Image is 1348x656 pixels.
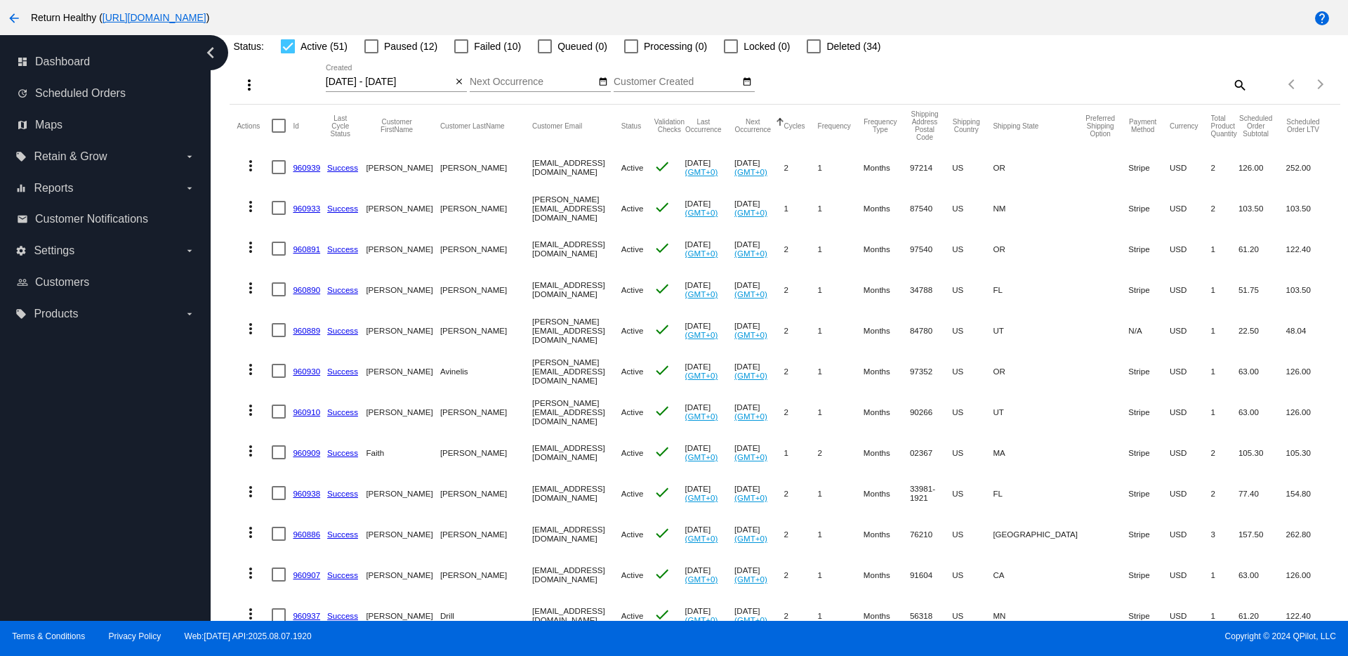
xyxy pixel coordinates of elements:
mat-icon: more_vert [242,605,259,622]
mat-cell: [DATE] [685,350,734,391]
mat-cell: [PERSON_NAME] [366,269,440,310]
button: Change sorting for Status [621,122,641,130]
a: (GMT+0) [734,452,767,461]
mat-cell: Months [864,269,910,310]
mat-cell: 48.04 [1286,310,1333,350]
a: Success [327,407,358,416]
mat-cell: Stripe [1128,350,1170,391]
mat-cell: [PERSON_NAME] [366,513,440,554]
mat-cell: USD [1170,310,1211,350]
mat-cell: 103.50 [1286,188,1333,228]
mat-cell: 34788 [910,269,952,310]
mat-cell: [DATE] [734,310,784,350]
mat-cell: [PERSON_NAME] [440,147,532,188]
a: (GMT+0) [685,289,718,299]
mat-cell: [DATE] [685,432,734,473]
mat-cell: [DATE] [734,513,784,554]
mat-cell: [DATE] [734,432,784,473]
mat-cell: NM [993,188,1085,228]
mat-cell: [GEOGRAPHIC_DATA] [993,513,1085,554]
mat-cell: Months [864,147,910,188]
a: 960890 [293,285,320,294]
mat-cell: [DATE] [734,228,784,269]
mat-cell: US [952,147,993,188]
input: Next Occurrence [470,77,596,88]
mat-cell: 1 [818,595,864,636]
mat-cell: 126.00 [1286,350,1333,391]
mat-cell: 1 [818,554,864,595]
button: Change sorting for LifetimeValue [1286,118,1321,133]
mat-cell: Months [864,188,910,228]
mat-cell: Stripe [1128,228,1170,269]
i: map [17,119,28,131]
mat-cell: [PERSON_NAME] [440,432,532,473]
a: (GMT+0) [685,330,718,339]
mat-cell: [PERSON_NAME] [440,228,532,269]
mat-cell: [PERSON_NAME] [366,310,440,350]
mat-cell: US [952,595,993,636]
i: dashboard [17,56,28,67]
mat-cell: 76210 [910,513,952,554]
button: Change sorting for PaymentMethod.Type [1128,118,1157,133]
mat-cell: 63.00 [1238,391,1286,432]
button: Change sorting for ShippingCountry [952,118,980,133]
mat-cell: Stripe [1128,188,1170,228]
a: (GMT+0) [685,371,718,380]
mat-cell: [EMAIL_ADDRESS][DOMAIN_NAME] [532,228,621,269]
mat-cell: [PERSON_NAME] [440,473,532,513]
a: 960933 [293,204,320,213]
mat-icon: more_vert [241,77,258,93]
mat-cell: 252.00 [1286,147,1333,188]
mat-cell: 87540 [910,188,952,228]
mat-cell: USD [1170,554,1211,595]
a: email Customer Notifications [17,208,195,230]
mat-cell: USD [1170,350,1211,391]
a: (GMT+0) [734,249,767,258]
a: Success [327,244,358,254]
mat-cell: Months [864,310,910,350]
mat-cell: FL [993,473,1085,513]
button: Change sorting for LastOccurrenceUtc [685,118,722,133]
mat-cell: [EMAIL_ADDRESS][DOMAIN_NAME] [532,595,621,636]
mat-cell: Stripe [1128,554,1170,595]
mat-cell: [DATE] [734,595,784,636]
mat-cell: 126.00 [1238,147,1286,188]
mat-cell: 2 [1211,147,1238,188]
i: update [17,88,28,99]
mat-cell: [DATE] [734,147,784,188]
mat-cell: [PERSON_NAME] [366,595,440,636]
mat-cell: CA [993,554,1085,595]
mat-cell: US [952,350,993,391]
a: [URL][DOMAIN_NAME] [103,12,206,23]
mat-cell: [EMAIL_ADDRESS][DOMAIN_NAME] [532,269,621,310]
mat-icon: more_vert [242,280,259,296]
mat-cell: 2 [784,350,818,391]
mat-cell: US [952,188,993,228]
mat-cell: Stripe [1128,269,1170,310]
mat-cell: [PERSON_NAME] [440,513,532,554]
mat-cell: 1 [1211,595,1238,636]
mat-cell: OR [993,228,1085,269]
mat-cell: Avinelis [440,350,532,391]
mat-cell: USD [1170,228,1211,269]
mat-icon: more_vert [242,320,259,337]
mat-cell: [EMAIL_ADDRESS][DOMAIN_NAME] [532,554,621,595]
mat-cell: 1 [1211,391,1238,432]
a: update Scheduled Orders [17,82,195,105]
mat-cell: [PERSON_NAME] [366,350,440,391]
span: Return Healthy ( ) [31,12,209,23]
mat-icon: more_vert [242,361,259,378]
mat-cell: USD [1170,269,1211,310]
button: Change sorting for Cycles [784,122,805,130]
mat-cell: 97214 [910,147,952,188]
a: dashboard Dashboard [17,51,195,73]
mat-icon: date_range [742,77,752,88]
mat-cell: [PERSON_NAME] [366,228,440,269]
mat-cell: Months [864,228,910,269]
mat-cell: US [952,310,993,350]
mat-cell: 1 [818,473,864,513]
mat-icon: help [1314,10,1330,27]
mat-cell: 91604 [910,554,952,595]
mat-cell: 2 [1211,432,1238,473]
mat-cell: 84780 [910,310,952,350]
